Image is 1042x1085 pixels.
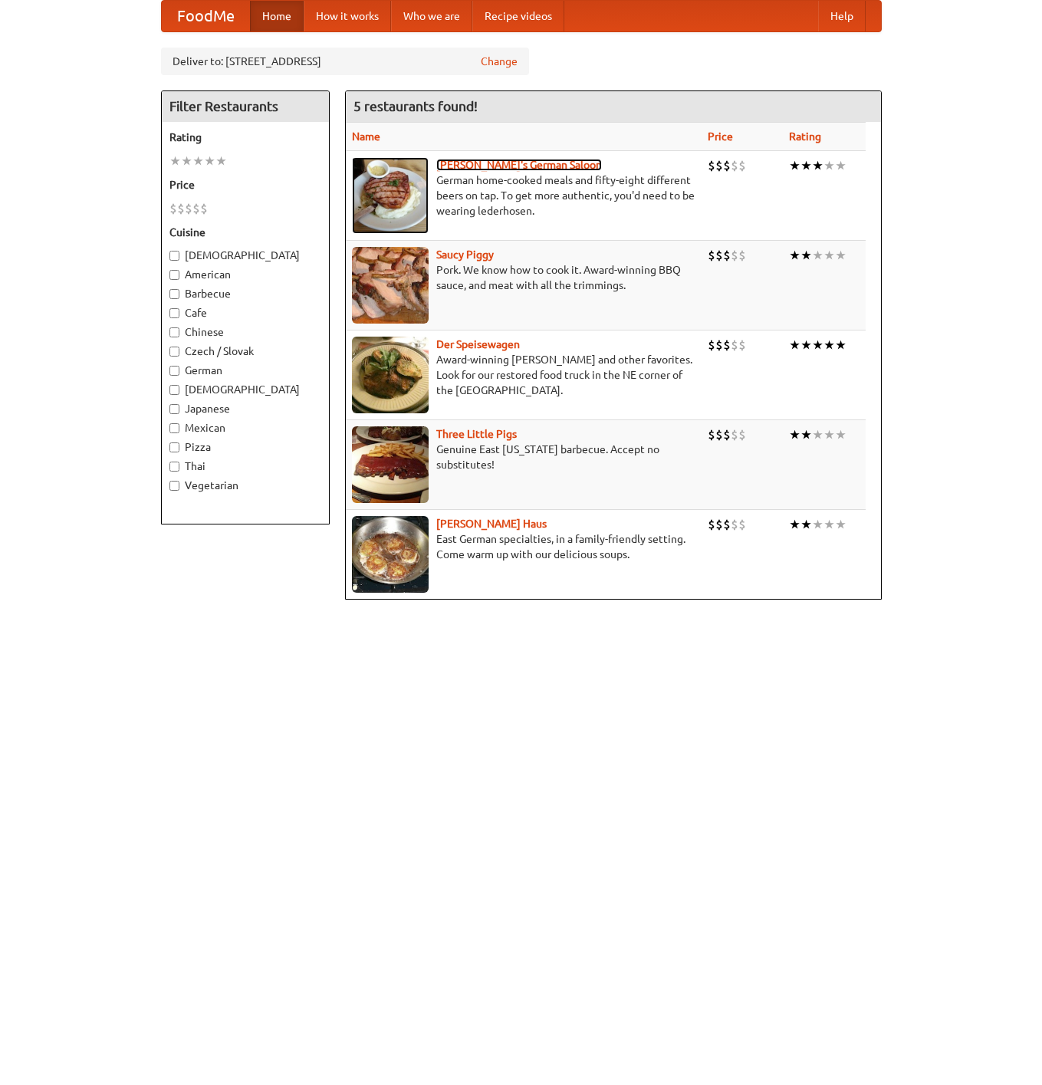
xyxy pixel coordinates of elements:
p: German home-cooked meals and fifty-eight different beers on tap. To get more authentic, you'd nee... [352,173,695,219]
li: ★ [789,516,800,533]
li: ★ [823,157,835,174]
li: $ [185,200,192,217]
a: How it works [304,1,391,31]
li: $ [708,157,715,174]
h5: Cuisine [169,225,321,240]
input: Mexican [169,423,179,433]
li: $ [169,200,177,217]
li: $ [723,426,731,443]
a: Three Little Pigs [436,428,517,440]
input: American [169,270,179,280]
li: ★ [812,157,823,174]
label: [DEMOGRAPHIC_DATA] [169,248,321,263]
input: German [169,366,179,376]
li: ★ [800,426,812,443]
a: Who we are [391,1,472,31]
label: Mexican [169,420,321,436]
ng-pluralize: 5 restaurants found! [353,99,478,113]
img: esthers.jpg [352,157,429,234]
li: $ [715,247,723,264]
li: ★ [789,426,800,443]
li: ★ [192,153,204,169]
label: Thai [169,459,321,474]
li: $ [200,200,208,217]
div: Deliver to: [STREET_ADDRESS] [161,48,529,75]
input: Vegetarian [169,481,179,491]
p: Award-winning [PERSON_NAME] and other favorites. Look for our restored food truck in the NE corne... [352,352,695,398]
p: East German specialties, in a family-friendly setting. Come warm up with our delicious soups. [352,531,695,562]
li: $ [738,247,746,264]
label: German [169,363,321,378]
li: $ [731,157,738,174]
li: ★ [181,153,192,169]
li: ★ [169,153,181,169]
input: Pizza [169,442,179,452]
li: ★ [835,426,846,443]
img: littlepigs.jpg [352,426,429,503]
li: $ [708,426,715,443]
a: Price [708,130,733,143]
p: Pork. We know how to cook it. Award-winning BBQ sauce, and meat with all the trimmings. [352,262,695,293]
li: ★ [215,153,227,169]
img: speisewagen.jpg [352,337,429,413]
li: ★ [800,337,812,353]
a: Help [818,1,866,31]
label: Cafe [169,305,321,321]
li: $ [723,337,731,353]
li: ★ [812,426,823,443]
label: [DEMOGRAPHIC_DATA] [169,382,321,397]
a: Home [250,1,304,31]
li: $ [177,200,185,217]
a: Saucy Piggy [436,248,494,261]
li: $ [715,337,723,353]
li: ★ [789,157,800,174]
p: Genuine East [US_STATE] barbecue. Accept no substitutes! [352,442,695,472]
li: $ [731,516,738,533]
li: ★ [823,247,835,264]
li: $ [738,337,746,353]
li: $ [715,516,723,533]
li: $ [708,247,715,264]
input: Japanese [169,404,179,414]
a: [PERSON_NAME] Haus [436,518,547,530]
li: ★ [812,247,823,264]
li: $ [738,516,746,533]
label: Japanese [169,401,321,416]
input: Thai [169,462,179,472]
li: ★ [823,337,835,353]
li: ★ [789,247,800,264]
label: Pizza [169,439,321,455]
label: Czech / Slovak [169,344,321,359]
li: ★ [789,337,800,353]
h4: Filter Restaurants [162,91,329,122]
input: Cafe [169,308,179,318]
h5: Rating [169,130,321,145]
a: Recipe videos [472,1,564,31]
label: Barbecue [169,286,321,301]
a: Change [481,54,518,69]
li: $ [715,426,723,443]
label: Chinese [169,324,321,340]
li: ★ [835,247,846,264]
input: [DEMOGRAPHIC_DATA] [169,385,179,395]
li: ★ [835,516,846,533]
li: $ [738,426,746,443]
li: ★ [823,516,835,533]
input: [DEMOGRAPHIC_DATA] [169,251,179,261]
h5: Price [169,177,321,192]
label: Vegetarian [169,478,321,493]
a: FoodMe [162,1,250,31]
li: ★ [812,337,823,353]
li: $ [708,337,715,353]
li: ★ [800,157,812,174]
li: $ [708,516,715,533]
li: ★ [812,516,823,533]
a: Rating [789,130,821,143]
input: Czech / Slovak [169,347,179,357]
img: kohlhaus.jpg [352,516,429,593]
a: Der Speisewagen [436,338,520,350]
